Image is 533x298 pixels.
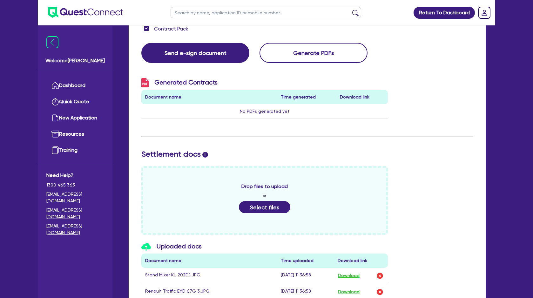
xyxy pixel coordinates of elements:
[46,182,104,188] span: 1300 465 363
[141,254,277,268] th: Document name
[141,243,151,251] img: icon-upload
[45,57,105,64] span: Welcome [PERSON_NAME]
[51,114,59,122] img: new-application
[141,78,388,87] h3: Generated Contracts
[46,172,104,179] span: Need Help?
[277,254,334,268] th: Time uploaded
[141,43,249,63] button: Send e-sign document
[46,223,104,236] a: [EMAIL_ADDRESS][DOMAIN_NAME]
[376,272,384,280] img: delete-icon
[141,242,388,251] h3: Uploaded docs
[51,98,59,105] img: quick-quote
[46,78,104,94] a: Dashboard
[46,142,104,159] a: Training
[476,4,493,21] a: Dropdown toggle
[46,36,58,48] img: icon-menu-close
[46,126,104,142] a: Resources
[141,268,277,284] td: Stand Mixer KL-202E 1.JPG
[154,25,188,33] label: Contract Pack
[46,110,104,126] a: New Application
[141,104,388,119] td: No PDFs generated yet
[414,7,475,19] a: Return To Dashboard
[46,191,104,204] a: [EMAIL_ADDRESS][DOMAIN_NAME]
[48,7,123,18] img: quest-connect-logo-blue
[141,150,473,159] h2: Settlement docs
[46,94,104,110] a: Quick Quote
[334,254,388,268] th: Download link
[51,146,59,154] img: training
[241,183,288,190] span: Drop files to upload
[239,201,290,213] button: Select files
[277,268,334,284] td: [DATE] 11:36:58
[277,90,336,104] th: Time generated
[51,130,59,138] img: resources
[263,193,266,199] span: or
[338,272,360,280] button: Download
[171,7,361,18] input: Search by name, application ID or mobile number...
[141,78,149,87] img: icon-pdf
[338,288,360,296] button: Download
[141,90,277,104] th: Document name
[202,152,208,158] span: i
[376,288,384,296] img: delete-icon
[336,90,388,104] th: Download link
[46,207,104,220] a: [EMAIL_ADDRESS][DOMAIN_NAME]
[260,43,368,63] button: Generate PDFs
